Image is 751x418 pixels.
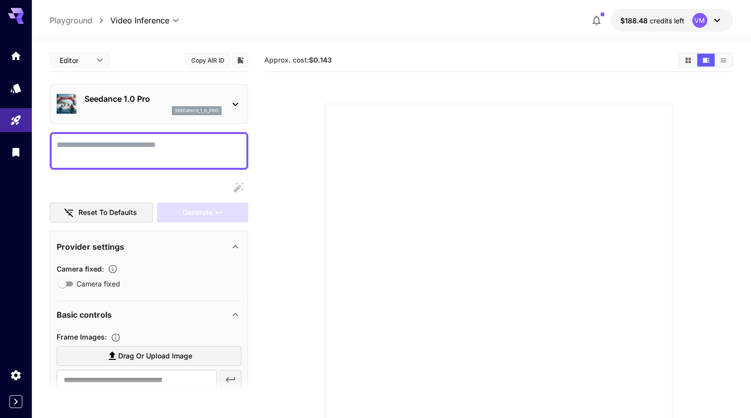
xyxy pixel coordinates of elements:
[57,241,124,253] p: Provider settings
[50,14,92,26] a: Playground
[264,56,332,64] span: Approx. cost:
[10,369,22,381] div: Settings
[620,15,684,26] div: $188.48423
[715,54,732,67] button: Show media in list view
[57,89,241,119] div: Seedance 1.0 Proseedance_1_0_pro
[57,235,241,259] div: Provider settings
[309,56,332,64] b: $0.143
[692,13,707,28] div: VM
[76,279,120,289] span: Camera fixed
[650,16,684,25] span: credits left
[10,82,22,94] div: Models
[57,346,241,366] label: Drag or upload image
[60,55,90,66] span: Editor
[118,350,192,362] span: Drag or upload image
[236,54,245,66] button: Add to library
[9,395,22,408] button: Expand sidebar
[84,93,222,105] p: Seedance 1.0 Pro
[57,309,112,321] p: Basic controls
[50,203,153,223] button: Reset to defaults
[57,303,241,327] div: Basic controls
[175,107,219,114] p: seedance_1_0_pro
[57,265,104,273] span: Camera fixed :
[57,333,107,341] span: Frame Images :
[610,9,733,32] button: $188.48423VM
[697,54,715,67] button: Show media in video view
[107,333,125,343] button: Upload frame images.
[10,114,22,127] div: Playground
[678,53,733,68] div: Show media in grid viewShow media in video viewShow media in list view
[10,50,22,62] div: Home
[620,16,650,25] span: $188.48
[185,53,230,68] button: Copy AIR ID
[10,146,22,158] div: Library
[110,14,169,26] span: Video Inference
[679,54,697,67] button: Show media in grid view
[50,14,110,26] nav: breadcrumb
